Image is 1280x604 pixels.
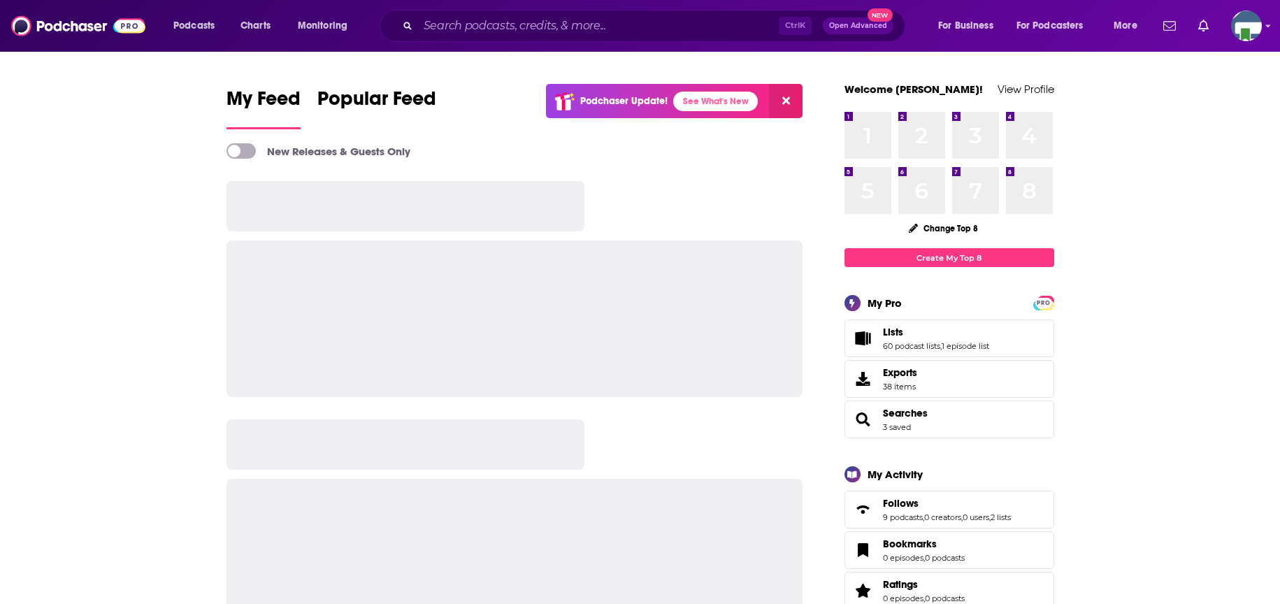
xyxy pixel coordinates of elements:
[844,360,1054,398] a: Exports
[925,594,965,603] a: 0 podcasts
[580,95,668,107] p: Podchaser Update!
[849,581,877,601] a: Ratings
[883,578,965,591] a: Ratings
[1231,10,1262,41] img: User Profile
[844,82,983,96] a: Welcome [PERSON_NAME]!
[829,22,887,29] span: Open Advanced
[226,87,301,129] a: My Feed
[231,15,279,37] a: Charts
[317,87,436,129] a: Popular Feed
[173,16,215,36] span: Podcasts
[883,497,919,510] span: Follows
[288,15,366,37] button: open menu
[928,15,1011,37] button: open menu
[1007,15,1104,37] button: open menu
[849,329,877,348] a: Lists
[924,512,961,522] a: 0 creators
[849,540,877,560] a: Bookmarks
[317,87,436,119] span: Popular Feed
[868,8,893,22] span: New
[1158,14,1181,38] a: Show notifications dropdown
[923,594,925,603] span: ,
[883,512,923,522] a: 9 podcasts
[779,17,812,35] span: Ctrl K
[298,16,347,36] span: Monitoring
[991,512,1011,522] a: 2 lists
[673,92,758,111] a: See What's New
[883,366,917,379] span: Exports
[1104,15,1155,37] button: open menu
[900,220,987,237] button: Change Top 8
[883,538,937,550] span: Bookmarks
[989,512,991,522] span: ,
[868,296,902,310] div: My Pro
[883,422,911,432] a: 3 saved
[923,512,924,522] span: ,
[849,500,877,519] a: Follows
[844,248,1054,267] a: Create My Top 8
[883,382,917,391] span: 38 items
[883,341,940,351] a: 60 podcast lists
[844,401,1054,438] span: Searches
[849,410,877,429] a: Searches
[883,594,923,603] a: 0 episodes
[961,512,963,522] span: ,
[923,553,925,563] span: ,
[844,319,1054,357] span: Lists
[925,553,965,563] a: 0 podcasts
[823,17,893,34] button: Open AdvancedNew
[938,16,993,36] span: For Business
[418,15,779,37] input: Search podcasts, credits, & more...
[883,553,923,563] a: 0 episodes
[868,468,923,481] div: My Activity
[844,491,1054,528] span: Follows
[1114,16,1137,36] span: More
[883,497,1011,510] a: Follows
[940,341,942,351] span: ,
[226,87,301,119] span: My Feed
[1035,297,1052,308] a: PRO
[226,143,410,159] a: New Releases & Guests Only
[849,369,877,389] span: Exports
[1035,298,1052,308] span: PRO
[883,538,965,550] a: Bookmarks
[1231,10,1262,41] button: Show profile menu
[1231,10,1262,41] span: Logged in as KCMedia
[883,326,989,338] a: Lists
[11,13,145,39] img: Podchaser - Follow, Share and Rate Podcasts
[393,10,919,42] div: Search podcasts, credits, & more...
[883,407,928,419] a: Searches
[240,16,271,36] span: Charts
[963,512,989,522] a: 0 users
[844,531,1054,569] span: Bookmarks
[164,15,233,37] button: open menu
[883,326,903,338] span: Lists
[998,82,1054,96] a: View Profile
[1016,16,1084,36] span: For Podcasters
[942,341,989,351] a: 1 episode list
[1193,14,1214,38] a: Show notifications dropdown
[883,578,918,591] span: Ratings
